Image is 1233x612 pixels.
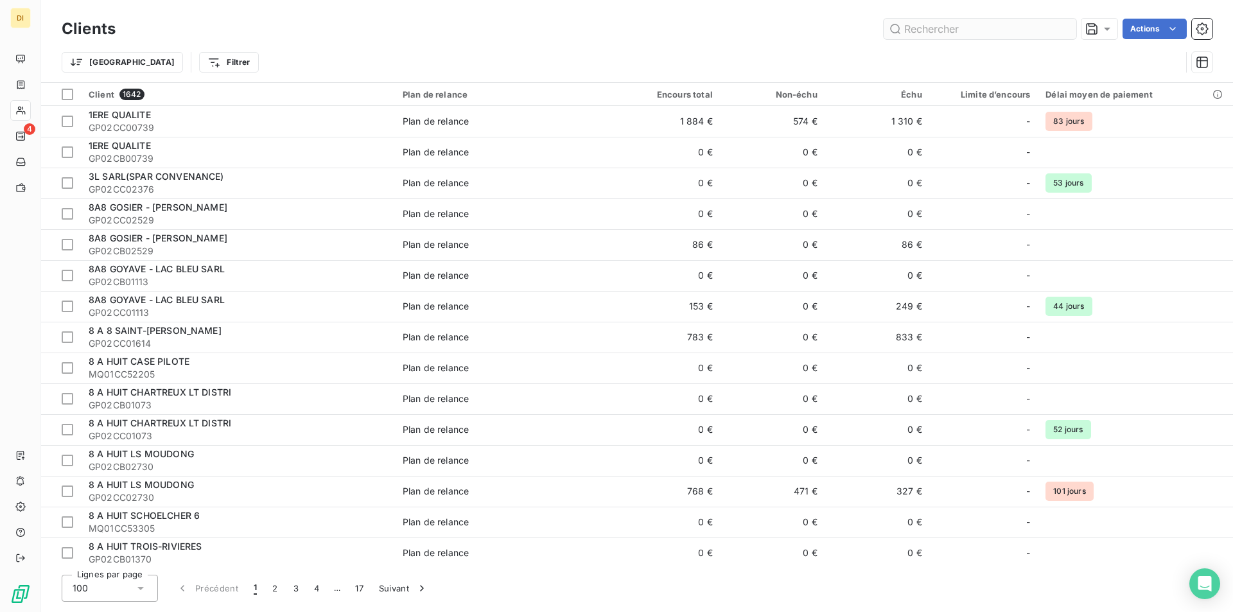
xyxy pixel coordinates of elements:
[616,291,721,322] td: 153 €
[825,106,930,137] td: 1 310 €
[825,198,930,229] td: 0 €
[306,575,327,602] button: 4
[1026,485,1030,498] span: -
[246,575,265,602] button: 1
[327,578,347,599] span: …
[89,140,151,151] span: 1ERE QUALITE
[825,168,930,198] td: 0 €
[721,383,825,414] td: 0 €
[403,454,469,467] div: Plan de relance
[616,383,721,414] td: 0 €
[1026,362,1030,374] span: -
[168,575,246,602] button: Précédent
[616,414,721,445] td: 0 €
[721,353,825,383] td: 0 €
[403,362,469,374] div: Plan de relance
[1045,420,1090,439] span: 52 jours
[825,476,930,507] td: 327 €
[403,89,608,100] div: Plan de relance
[89,417,231,428] span: 8 A HUIT CHARTREUX LT DISTRI
[403,331,469,344] div: Plan de relance
[721,538,825,568] td: 0 €
[403,423,469,436] div: Plan de relance
[721,260,825,291] td: 0 €
[89,553,387,566] span: GP02CB01370
[403,392,469,405] div: Plan de relance
[89,171,224,182] span: 3L SARL(SPAR CONVENANCE)
[89,121,387,134] span: GP02CC00739
[825,260,930,291] td: 0 €
[616,198,721,229] td: 0 €
[1045,89,1225,100] div: Délai moyen de paiement
[721,476,825,507] td: 471 €
[89,89,114,100] span: Client
[89,448,194,459] span: 8 A HUIT LS MOUDONG
[403,207,469,220] div: Plan de relance
[721,445,825,476] td: 0 €
[825,507,930,538] td: 0 €
[89,294,225,305] span: 8A8 GOYAVE - LAC BLEU SARL
[616,507,721,538] td: 0 €
[721,507,825,538] td: 0 €
[89,491,387,504] span: GP02CC02730
[825,137,930,168] td: 0 €
[89,232,227,243] span: 8A8 GOSIER - [PERSON_NAME]
[89,387,231,398] span: 8 A HUIT CHARTREUX LT DISTRI
[825,353,930,383] td: 0 €
[1026,546,1030,559] span: -
[89,275,387,288] span: GP02CB01113
[89,109,151,120] span: 1ERE QUALITE
[1026,146,1030,159] span: -
[371,575,436,602] button: Suivant
[825,445,930,476] td: 0 €
[403,238,469,251] div: Plan de relance
[286,575,306,602] button: 3
[1026,454,1030,467] span: -
[1045,173,1091,193] span: 53 jours
[89,399,387,412] span: GP02CB01073
[119,89,144,100] span: 1642
[825,383,930,414] td: 0 €
[1026,177,1030,189] span: -
[89,337,387,350] span: GP02CC01614
[1045,482,1093,501] span: 101 jours
[616,476,721,507] td: 768 €
[833,89,922,100] div: Échu
[89,202,227,213] span: 8A8 GOSIER - [PERSON_NAME]
[89,541,202,552] span: 8 A HUIT TROIS-RIVIERES
[62,17,116,40] h3: Clients
[265,575,285,602] button: 2
[73,582,88,595] span: 100
[616,538,721,568] td: 0 €
[403,546,469,559] div: Plan de relance
[616,353,721,383] td: 0 €
[721,168,825,198] td: 0 €
[89,368,387,381] span: MQ01CC52205
[199,52,258,73] button: Filtrer
[825,414,930,445] td: 0 €
[89,325,222,336] span: 8 A 8 SAINT-[PERSON_NAME]
[403,115,469,128] div: Plan de relance
[89,214,387,227] span: GP02CC02529
[825,322,930,353] td: 833 €
[938,89,1031,100] div: Limite d’encours
[1026,207,1030,220] span: -
[24,123,35,135] span: 4
[616,168,721,198] td: 0 €
[616,445,721,476] td: 0 €
[254,582,257,595] span: 1
[825,291,930,322] td: 249 €
[10,8,31,28] div: DI
[721,198,825,229] td: 0 €
[721,106,825,137] td: 574 €
[616,137,721,168] td: 0 €
[616,322,721,353] td: 783 €
[89,263,225,274] span: 8A8 GOYAVE - LAC BLEU SARL
[403,269,469,282] div: Plan de relance
[1026,300,1030,313] span: -
[616,229,721,260] td: 86 €
[89,522,387,535] span: MQ01CC53305
[721,414,825,445] td: 0 €
[1026,331,1030,344] span: -
[1123,19,1187,39] button: Actions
